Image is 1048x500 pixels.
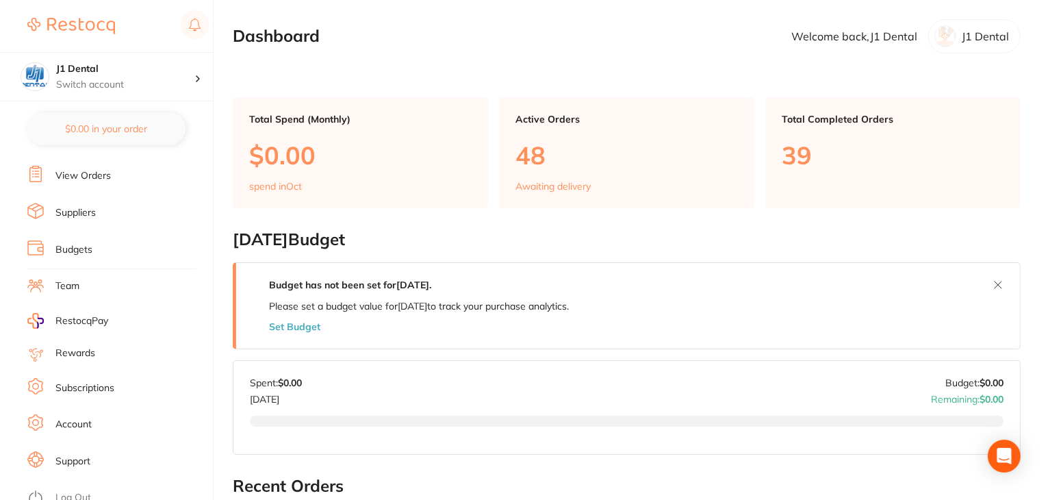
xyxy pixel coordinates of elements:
a: Total Completed Orders39 [765,97,1021,208]
a: Account [55,418,92,432]
h2: Dashboard [233,27,320,46]
p: Remaining: [931,388,1004,405]
strong: $0.00 [278,377,302,389]
p: spend in Oct [249,181,302,192]
a: Total Spend (Monthly)$0.00spend inOct [233,97,488,208]
p: Budget: [945,377,1004,388]
a: Team [55,279,79,293]
a: Suppliers [55,206,96,220]
a: Subscriptions [55,382,114,395]
p: Total Spend (Monthly) [249,114,472,125]
h2: [DATE] Budget [233,230,1021,249]
strong: Budget has not been set for [DATE] . [269,279,431,291]
h2: Recent Orders [233,477,1021,496]
button: Set Budget [269,321,320,332]
p: Welcome back, J1 Dental [791,30,917,42]
button: $0.00 in your order [27,112,186,145]
p: Switch account [56,78,194,92]
p: 48 [515,141,738,169]
img: RestocqPay [27,313,44,329]
p: 39 [782,141,1004,169]
a: RestocqPay [27,313,108,329]
a: Active Orders48Awaiting delivery [499,97,754,208]
p: $0.00 [249,141,472,169]
p: Active Orders [515,114,738,125]
a: Budgets [55,243,92,257]
a: View Orders [55,169,111,183]
a: Restocq Logo [27,10,115,42]
img: J1 Dental [21,63,49,90]
strong: $0.00 [980,393,1004,405]
span: RestocqPay [55,314,108,328]
h4: J1 Dental [56,62,194,76]
p: Spent: [250,377,302,388]
img: Restocq Logo [27,18,115,34]
p: Awaiting delivery [515,181,591,192]
p: Total Completed Orders [782,114,1004,125]
p: [DATE] [250,388,302,405]
a: Support [55,455,90,468]
strong: $0.00 [980,377,1004,389]
p: J1 Dental [962,30,1009,42]
div: Open Intercom Messenger [988,440,1021,473]
p: Please set a budget value for [DATE] to track your purchase analytics. [269,301,569,312]
a: Rewards [55,347,95,360]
